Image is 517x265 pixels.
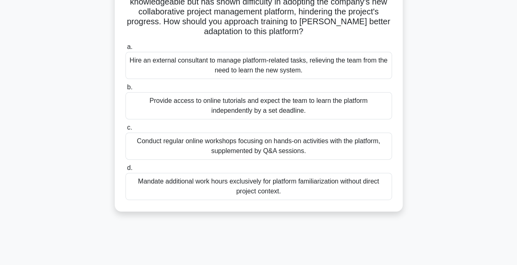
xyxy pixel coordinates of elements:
div: Hire an external consultant to manage platform-related tasks, relieving the team from the need to... [125,52,392,79]
span: a. [127,43,132,50]
div: Provide access to online tutorials and expect the team to learn the platform independently by a s... [125,92,392,119]
span: c. [127,124,132,131]
div: Conduct regular online workshops focusing on hands-on activities with the platform, supplemented ... [125,132,392,160]
span: b. [127,84,132,91]
span: d. [127,164,132,171]
div: Mandate additional work hours exclusively for platform familiarization without direct project con... [125,173,392,200]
